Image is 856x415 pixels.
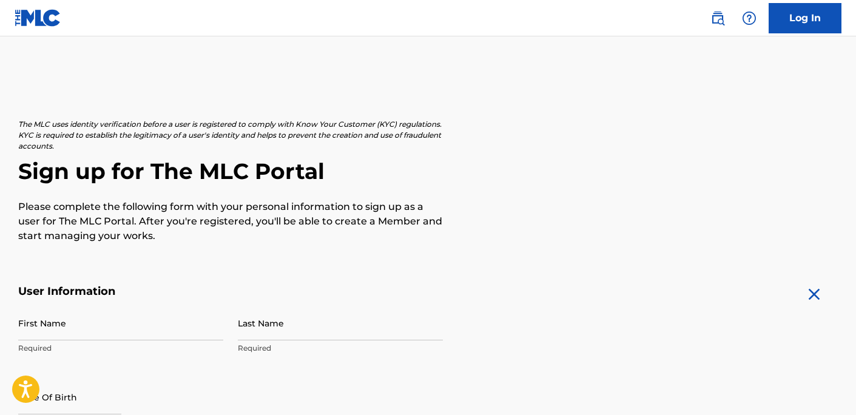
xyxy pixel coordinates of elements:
[15,9,61,27] img: MLC Logo
[18,285,443,299] h5: User Information
[737,6,761,30] div: Help
[769,3,841,33] a: Log In
[18,343,223,354] p: Required
[742,11,757,25] img: help
[238,343,443,354] p: Required
[18,158,838,185] h2: Sign up for The MLC Portal
[18,119,443,152] p: The MLC uses identity verification before a user is registered to comply with Know Your Customer ...
[804,285,824,304] img: close
[18,200,443,243] p: Please complete the following form with your personal information to sign up as a user for The ML...
[706,6,730,30] a: Public Search
[710,11,725,25] img: search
